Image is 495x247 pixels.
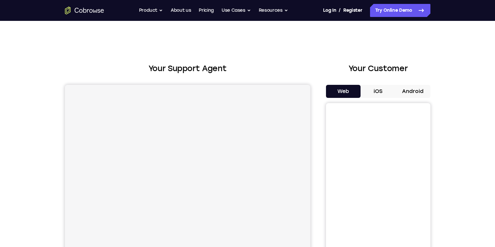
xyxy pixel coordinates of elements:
a: About us [171,4,191,17]
span: / [339,7,341,14]
button: Android [395,85,430,98]
button: Use Cases [222,4,251,17]
a: Pricing [199,4,214,17]
button: Product [139,4,163,17]
a: Go to the home page [65,7,104,14]
h2: Your Support Agent [65,63,310,74]
button: Resources [259,4,288,17]
button: iOS [361,85,395,98]
button: Web [326,85,361,98]
a: Try Online Demo [370,4,430,17]
a: Log In [323,4,336,17]
h2: Your Customer [326,63,430,74]
a: Register [343,4,362,17]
